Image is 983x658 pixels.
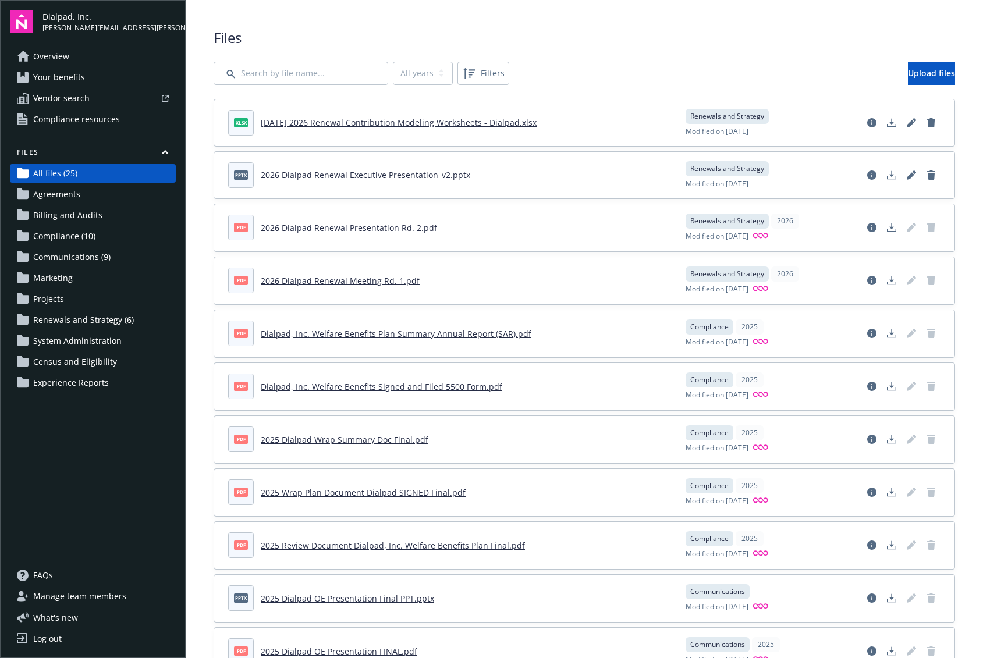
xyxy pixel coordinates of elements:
[736,425,764,440] div: 2025
[736,319,764,335] div: 2025
[882,536,901,554] a: Download document
[882,324,901,343] a: Download document
[10,147,176,162] button: Files
[690,533,729,544] span: Compliance
[214,28,955,48] span: Files
[261,328,531,339] a: Dialpad, Inc. Welfare Benefits Plan Summary Annual Report (SAR).pdf
[10,566,176,585] a: FAQs
[10,269,176,287] a: Marketing
[690,269,764,279] span: Renewals and Strategy
[686,337,748,348] span: Modified on [DATE]
[882,113,901,132] a: Download document
[33,206,102,225] span: Billing and Audits
[234,488,248,496] span: pdf
[686,390,748,401] span: Modified on [DATE]
[922,536,941,554] a: Delete document
[261,540,525,551] a: 2025 Review Document Dialpad, Inc. Welfare Benefits Plan Final.pdf
[863,430,881,449] a: View file details
[902,271,921,290] span: Edit document
[922,271,941,290] span: Delete document
[10,10,33,33] img: navigator-logo.svg
[922,430,941,449] span: Delete document
[902,483,921,501] span: Edit document
[261,487,466,498] a: 2025 Wrap Plan Document Dialpad SIGNED Final.pdf
[261,117,537,128] a: [DATE] 2026 Renewal Contribution Modeling Worksheets - Dialpad.xlsx
[33,611,78,624] span: What ' s new
[234,118,248,127] span: xlsx
[902,589,921,607] span: Edit document
[922,113,941,132] a: Delete document
[882,166,901,184] a: Download document
[902,377,921,396] span: Edit document
[261,434,428,445] a: 2025 Dialpad Wrap Summary Doc Final.pdf
[33,290,64,308] span: Projects
[33,47,69,66] span: Overview
[10,374,176,392] a: Experience Reports
[10,206,176,225] a: Billing and Audits
[690,639,745,650] span: Communications
[736,531,764,546] div: 2025
[908,62,955,85] a: Upload files
[882,218,901,237] a: Download document
[33,185,80,204] span: Agreements
[10,311,176,329] a: Renewals and Strategy (6)
[10,248,176,266] a: Communications (9)
[33,629,62,648] div: Log out
[10,332,176,350] a: System Administration
[234,276,248,284] span: pdf
[690,586,745,597] span: Communications
[481,67,505,79] span: Filters
[686,496,748,507] span: Modified on [DATE]
[261,381,502,392] a: Dialpad, Inc. Welfare Benefits Signed and Filed 5500 Form.pdf
[234,329,248,337] span: pdf
[922,589,941,607] span: Delete document
[690,163,764,174] span: Renewals and Strategy
[922,166,941,184] a: Delete document
[10,587,176,606] a: Manage team members
[863,483,881,501] a: View file details
[686,602,748,613] span: Modified on [DATE]
[882,430,901,449] a: Download document
[882,589,901,607] a: Download document
[902,430,921,449] span: Edit document
[33,248,111,266] span: Communications (9)
[10,185,176,204] a: Agreements
[261,275,420,286] a: 2026 Dialpad Renewal Meeting Rd. 1.pdf
[902,536,921,554] a: Edit document
[863,589,881,607] a: View file details
[10,47,176,66] a: Overview
[902,113,921,132] a: Edit document
[234,540,248,549] span: pdf
[690,428,729,438] span: Compliance
[690,216,764,226] span: Renewals and Strategy
[10,353,176,371] a: Census and Eligibility
[33,89,90,108] span: Vendor search
[922,483,941,501] span: Delete document
[10,68,176,87] a: Your benefits
[863,324,881,343] a: View file details
[690,481,729,491] span: Compliance
[922,377,941,396] a: Delete document
[863,113,881,132] a: View file details
[863,271,881,290] a: View file details
[234,382,248,390] span: pdf
[33,110,120,129] span: Compliance resources
[922,218,941,237] a: Delete document
[863,166,881,184] a: View file details
[922,324,941,343] a: Delete document
[902,218,921,237] span: Edit document
[10,89,176,108] a: Vendor search
[690,322,729,332] span: Compliance
[863,377,881,396] a: View file details
[33,311,134,329] span: Renewals and Strategy (6)
[736,372,764,387] div: 2025
[882,271,901,290] a: Download document
[33,587,126,606] span: Manage team members
[686,231,748,242] span: Modified on [DATE]
[863,218,881,237] a: View file details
